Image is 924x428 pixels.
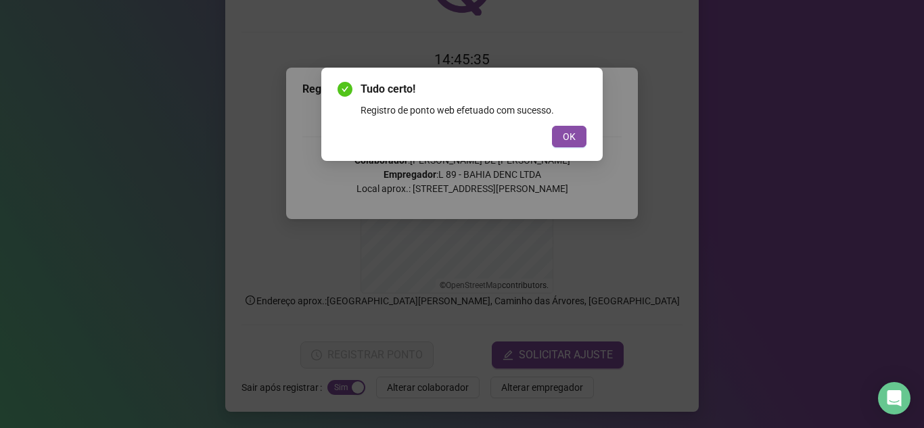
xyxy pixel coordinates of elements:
button: OK [552,126,586,147]
span: OK [563,129,576,144]
div: Registro de ponto web efetuado com sucesso. [361,103,586,118]
span: check-circle [338,82,352,97]
span: Tudo certo! [361,81,586,97]
div: Open Intercom Messenger [878,382,910,414]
